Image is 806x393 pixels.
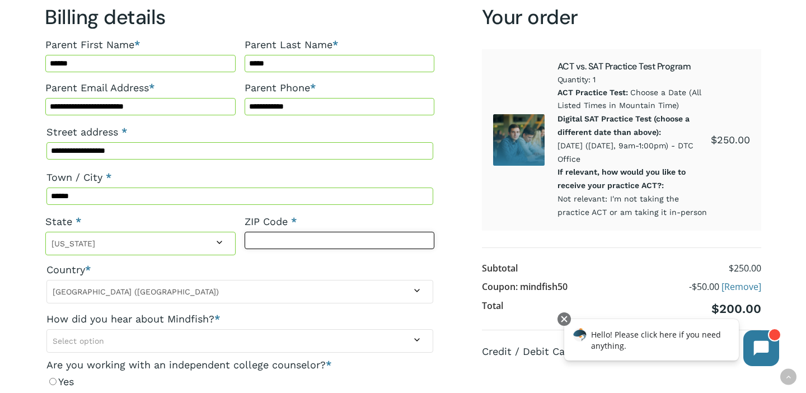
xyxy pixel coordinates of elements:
label: Town / City [46,167,433,188]
dt: If relevant, how would you like to receive your practice ACT?: [557,166,709,193]
input: Yes [49,378,57,385]
p: Not relevant: I'm not taking the practice ACT or am taking it in-person [557,166,711,219]
span: Select option [53,336,104,345]
span: Colorado [46,235,235,252]
legend: Are you working with an independent college counselor? [46,358,331,372]
td: - [689,278,761,297]
label: Parent First Name [45,35,236,55]
h3: Your order [482,4,761,30]
label: Credit / Debit Card [482,345,606,357]
abbr: required [291,216,297,227]
abbr: required [121,126,127,138]
bdi: 250.00 [729,262,761,274]
iframe: Chatbot [552,310,790,377]
span: $ [711,134,717,146]
label: Parent Last Name [245,35,435,55]
label: Yes [46,372,433,392]
label: ZIP Code [245,212,435,232]
abbr: required [76,216,81,227]
bdi: 200.00 [711,302,761,316]
dt: ACT Practice Test: [557,86,628,100]
span: $ [711,302,719,316]
span: United States (US) [47,283,433,300]
label: Country [46,260,433,280]
label: Street address [46,122,433,142]
label: State [45,212,236,232]
th: Subtotal [482,259,518,278]
span: $ [729,262,734,274]
span: Quantity: 1 [557,73,711,86]
p: [DATE] ([DATE], 9am-1:00pm) - DTC Office [557,113,711,166]
th: Total [482,297,503,319]
a: Remove mindfish50 coupon [721,280,761,293]
h3: Billing details [45,4,435,30]
th: Coupon: mindfish50 [482,278,568,297]
abbr: required [326,359,331,371]
label: How did you hear about Mindfish? [46,309,433,329]
img: ACT SAT Pactice Test 1 [493,114,545,166]
bdi: 250.00 [711,134,750,146]
a: ACT vs. SAT Practice Test Program [557,60,691,72]
label: Parent Phone [245,78,435,98]
abbr: required [106,171,111,183]
span: $ [692,280,697,293]
span: Country [46,280,433,303]
span: State [45,232,236,255]
span: 50.00 [692,280,719,293]
p: Choose a Date (All Listed Times in Mountain Time) [557,86,711,113]
label: Parent Email Address [45,78,236,98]
dt: Digital SAT Practice Test (choose a different date than above): [557,113,709,139]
